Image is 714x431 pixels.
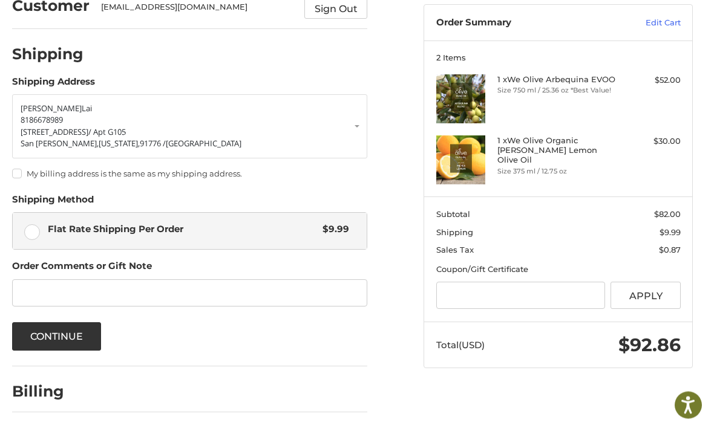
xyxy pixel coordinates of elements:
[99,138,140,149] span: [US_STATE],
[436,210,470,219] span: Subtotal
[140,138,166,149] span: 91776 /
[620,136,681,148] div: $30.00
[436,53,681,63] h3: 2 Items
[660,228,681,238] span: $9.99
[166,138,241,149] span: [GEOGRAPHIC_DATA]
[82,103,92,114] span: Lai
[436,264,681,276] div: Coupon/Gift Certificate
[12,383,83,401] h2: Billing
[12,169,368,179] label: My billing address is the same as my shipping address.
[12,95,368,159] a: Enter or select a different address
[12,323,102,351] button: Continue
[603,18,681,30] a: Edit Cart
[497,167,617,177] li: Size 375 ml / 12.75 oz
[316,223,349,237] span: $9.99
[48,223,316,237] span: Flat Rate Shipping Per Order
[436,18,603,30] h3: Order Summary
[21,127,88,138] span: [STREET_ADDRESS]
[659,245,681,255] span: $0.87
[436,228,473,238] span: Shipping
[21,138,99,149] span: San [PERSON_NAME],
[436,340,485,351] span: Total (USD)
[12,193,94,213] legend: Shipping Method
[12,260,152,279] legend: Order Comments
[436,282,605,309] input: Gift Certificate or Coupon Code
[436,245,474,255] span: Sales Tax
[611,282,681,309] button: Apply
[497,136,617,166] h4: 1 x We Olive Organic [PERSON_NAME] Lemon Olive Oil
[17,18,137,28] p: We're away right now. Please check back later!
[21,115,63,126] span: 8186678989
[88,127,126,138] span: / Apt G105
[618,334,681,357] span: $92.86
[620,75,681,87] div: $52.00
[497,86,617,96] li: Size 750 ml / 25.36 oz *Best Value!
[21,103,82,114] span: [PERSON_NAME]
[654,210,681,219] span: $82.00
[497,75,617,85] h4: 1 x We Olive Arbequina EVOO
[12,45,84,64] h2: Shipping
[101,2,293,19] div: [EMAIL_ADDRESS][DOMAIN_NAME]
[12,76,95,95] legend: Shipping Address
[139,16,154,30] button: Open LiveChat chat widget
